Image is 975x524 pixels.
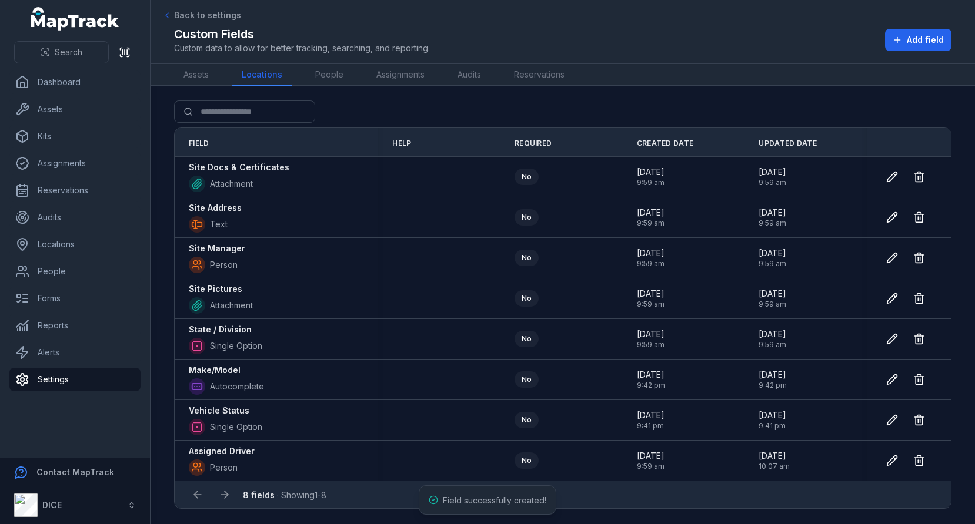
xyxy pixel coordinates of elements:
span: [DATE] [637,328,665,340]
span: Attachment [210,300,253,311]
strong: Vehicle Status [189,405,249,416]
div: No [515,250,539,266]
a: Dashboard [9,70,141,94]
strong: Make/Model [189,364,241,376]
div: No [515,412,539,428]
a: Alerts [9,341,141,364]
strong: 8 fields [243,490,275,500]
div: No [515,331,539,347]
time: 09/09/2025, 10:07:56 am [759,450,790,471]
span: [DATE] [759,166,786,178]
a: Reservations [505,64,574,86]
span: 9:59 am [637,178,665,187]
time: 09/09/2025, 9:59:12 am [637,288,665,309]
span: [DATE] [759,369,787,381]
a: People [306,64,353,86]
a: Kits [9,125,141,148]
span: Text [210,219,228,230]
span: Field successfully created! [443,495,546,505]
span: [DATE] [759,328,786,340]
strong: DICE [42,500,62,510]
span: 9:59 am [759,219,786,228]
span: 9:59 am [637,340,665,350]
time: 15/09/2025, 9:41:58 pm [759,409,786,431]
a: Settings [9,368,141,391]
time: 09/09/2025, 9:59:12 am [759,328,786,350]
span: Updated Date [759,139,817,148]
span: Person [210,259,238,271]
span: [DATE] [759,207,786,219]
span: Created Date [637,139,694,148]
a: Assets [174,64,218,86]
span: 9:41 pm [759,421,786,431]
a: Reports [9,314,141,337]
time: 15/09/2025, 9:42:17 pm [637,369,665,390]
span: [DATE] [637,288,665,300]
time: 09/09/2025, 9:59:12 am [637,450,665,471]
span: Attachment [210,178,253,190]
time: 09/09/2025, 9:59:12 am [759,207,786,228]
span: Single Option [210,421,262,433]
a: Forms [9,287,141,310]
a: Reservations [9,179,141,202]
time: 09/09/2025, 9:59:12 am [637,328,665,350]
span: [DATE] [759,409,786,421]
strong: Assigned Driver [189,445,255,457]
a: Assets [9,98,141,121]
h2: Custom Fields [174,26,430,42]
time: 09/09/2025, 9:59:12 am [759,247,786,268]
span: [DATE] [637,207,665,219]
span: [DATE] [759,247,786,259]
span: [DATE] [637,409,665,421]
time: 09/09/2025, 9:59:12 am [637,166,665,187]
strong: Site Pictures [189,283,242,295]
a: Locations [232,64,292,86]
button: Add field [885,29,951,51]
span: Required [515,139,552,148]
span: [DATE] [637,450,665,462]
span: 9:59 am [637,462,665,471]
div: No [515,452,539,469]
span: Person [210,462,238,473]
strong: Contact MapTrack [36,467,114,477]
span: 9:42 pm [637,381,665,390]
strong: Site Docs & Certificates [189,162,289,173]
span: 9:59 am [759,259,786,268]
div: No [515,371,539,388]
span: Custom data to allow for better tracking, searching, and reporting. [174,42,430,54]
span: [DATE] [637,247,665,259]
span: Single Option [210,340,262,352]
span: 9:59 am [759,340,786,350]
span: Help [392,139,411,148]
span: 9:41 pm [637,421,665,431]
span: Search [55,46,82,58]
span: 9:59 am [759,300,786,309]
span: 10:07 am [759,462,790,471]
a: Back to settings [162,9,241,21]
time: 09/09/2025, 9:59:12 am [637,247,665,268]
span: 9:42 pm [759,381,787,390]
div: No [515,209,539,226]
a: People [9,260,141,283]
span: 9:59 am [637,219,665,228]
span: [DATE] [637,369,665,381]
time: 15/09/2025, 9:41:58 pm [637,409,665,431]
span: [DATE] [759,450,790,462]
span: 9:59 am [637,300,665,309]
time: 09/09/2025, 9:59:12 am [759,288,786,309]
time: 09/09/2025, 9:59:12 am [759,166,786,187]
a: Locations [9,233,141,256]
strong: Site Address [189,202,242,214]
span: [DATE] [637,166,665,178]
time: 15/09/2025, 9:42:17 pm [759,369,787,390]
span: · Showing 1 - 8 [243,490,326,500]
span: Back to settings [174,9,241,21]
span: [DATE] [759,288,786,300]
time: 09/09/2025, 9:59:12 am [637,207,665,228]
a: MapTrack [31,7,119,31]
a: Assignments [9,152,141,175]
div: No [515,169,539,185]
strong: Site Manager [189,243,245,254]
strong: State / Division [189,324,252,335]
span: 9:59 am [759,178,786,187]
